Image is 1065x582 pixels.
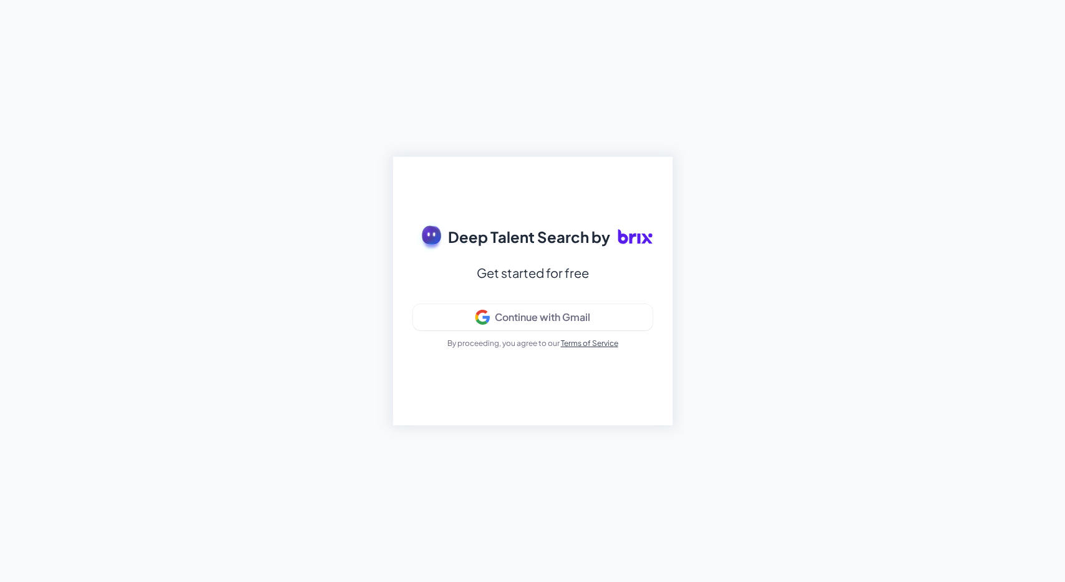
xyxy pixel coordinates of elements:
a: Terms of Service [561,338,618,348]
div: Get started for free [477,262,589,284]
div: Continue with Gmail [495,311,590,323]
button: Continue with Gmail [413,304,653,330]
p: By proceeding, you agree to our [447,338,618,349]
span: Deep Talent Search by [448,225,610,248]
